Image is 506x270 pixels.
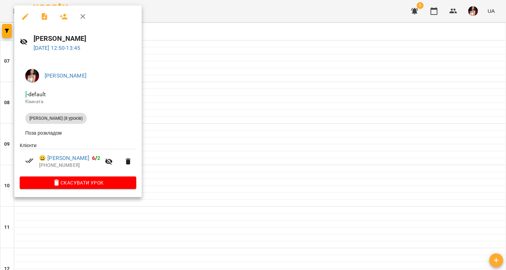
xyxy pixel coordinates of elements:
[39,154,89,162] a: 😀 [PERSON_NAME]
[25,91,47,98] span: - default
[25,115,87,121] span: [PERSON_NAME] (8 уроків)
[20,127,136,139] li: Поза розкладом
[34,45,81,51] a: [DATE] 12:50-13:45
[25,179,131,187] span: Скасувати Урок
[98,155,101,161] span: 2
[45,72,86,79] a: [PERSON_NAME]
[25,69,39,83] img: 59be0d6c32f31d9bcb4a2b9b97589b8b.jpg
[92,155,95,161] span: 6
[20,142,136,177] ul: Клієнти
[25,98,131,105] p: Кімната
[25,156,34,165] svg: Візит сплачено
[34,33,137,44] h6: [PERSON_NAME]
[92,155,100,161] b: /
[20,177,136,189] button: Скасувати Урок
[39,162,101,169] p: [PHONE_NUMBER]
